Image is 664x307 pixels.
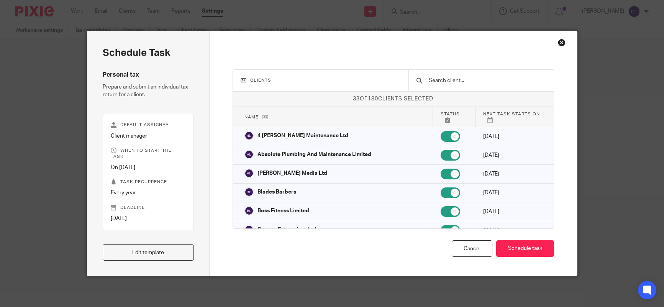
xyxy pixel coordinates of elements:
img: svg%3E [244,131,254,140]
p: Browns Enterprises Ltd [257,226,316,233]
p: Task recurrence [111,179,186,185]
img: svg%3E [244,206,254,215]
div: Cancel [452,240,492,257]
p: Prepare and submit an individual tax return for a client. [103,83,194,99]
p: 4 [PERSON_NAME] Maintenance Ltd [257,132,348,140]
p: Deadline [111,205,186,211]
h3: Clients [241,77,401,84]
p: When to start the task [111,148,186,160]
input: Search client... [428,76,546,85]
p: of clients selected [233,95,554,103]
p: Default assignee [111,122,186,128]
img: svg%3E [244,150,254,159]
p: Blades Barbers [257,188,296,196]
p: Absolute Plumbing And Maintenance Limited [257,151,371,158]
img: svg%3E [244,169,254,178]
p: [DATE] [483,227,542,234]
img: svg%3E [244,187,254,197]
span: 180 [368,96,378,102]
h4: Personal tax [103,71,194,79]
button: Schedule task [496,240,554,257]
p: [DATE] [483,170,542,178]
p: [DATE] [483,189,542,197]
div: Close this dialog window [558,39,566,46]
p: [DATE] [483,208,542,215]
span: 33 [353,96,360,102]
p: [DATE] [111,215,186,222]
p: [PERSON_NAME] Media Ltd [257,169,327,177]
p: Client manager [111,132,186,140]
p: Name [244,114,425,120]
p: [DATE] [483,151,542,159]
p: Every year [111,189,186,197]
h2: Schedule task [103,46,194,59]
a: Edit template [103,244,194,261]
p: [DATE] [483,133,542,140]
img: svg%3E [244,225,254,234]
p: Next task starts on [483,111,542,123]
p: Status [441,111,468,123]
p: On [DATE] [111,164,186,171]
p: Boss Fitness Limited [257,207,309,215]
